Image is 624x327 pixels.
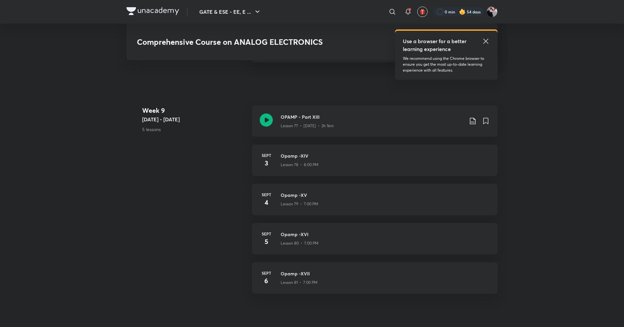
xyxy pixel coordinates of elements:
[459,9,466,15] img: streak
[417,7,428,17] button: avatar
[281,240,319,246] p: Lesson 80 • 7:00 PM
[260,198,273,207] h4: 4
[137,37,393,47] h3: Comprehensive Course on ANALOG ELECTRONICS
[486,6,498,17] img: Ashutosh Tripathi
[126,7,179,15] img: Company Logo
[281,192,490,198] h3: Opamp -XV
[260,158,273,168] h4: 3
[403,37,468,53] h5: Use a browser for a better learning experience
[281,113,464,120] h3: OPAMP - Part XIII
[281,270,490,277] h3: Opamp -XVII
[252,184,498,223] a: Sept4Opamp -XVLesson 79 • 7:00 PM
[281,280,318,285] p: Lesson 81 • 7:00 PM
[260,276,273,286] h4: 6
[142,115,247,123] h5: [DATE] - [DATE]
[260,231,273,237] h6: Sept
[126,7,179,17] a: Company Logo
[419,9,425,15] img: avatar
[281,152,490,159] h3: Opamp -XIV
[281,231,490,238] h3: Opamp -XVI
[260,237,273,247] h4: 5
[142,106,247,115] h4: Week 9
[195,5,265,18] button: GATE & ESE - EE, E ...
[260,152,273,158] h6: Sept
[142,126,247,133] p: 5 lessons
[252,145,498,184] a: Sept3Opamp -XIVLesson 78 • 8:00 PM
[260,270,273,276] h6: Sept
[281,162,319,168] p: Lesson 78 • 8:00 PM
[260,192,273,198] h6: Sept
[403,56,490,73] p: We recommend using the Chrome browser to ensure you get the most up-to-date learning experience w...
[281,123,334,129] p: Lesson 77 • [DATE] • 2h 16m
[252,262,498,301] a: Sept6Opamp -XVIILesson 81 • 7:00 PM
[281,201,318,207] p: Lesson 79 • 7:00 PM
[252,223,498,262] a: Sept5Opamp -XVILesson 80 • 7:00 PM
[252,106,498,145] a: OPAMP - Part XIIILesson 77 • [DATE] • 2h 16m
